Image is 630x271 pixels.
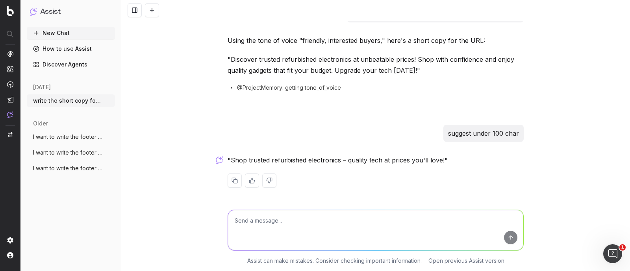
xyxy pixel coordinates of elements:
p: "Discover trusted refurbished electronics at unbeatable prices! Shop with confidence and enjoy qu... [228,54,524,76]
button: write the short copy for the url: https: [27,94,115,107]
iframe: Intercom live chat [603,244,622,263]
a: Open previous Assist version [428,257,504,265]
img: My account [7,252,13,258]
img: Intelligence [7,66,13,72]
a: Discover Agents [27,58,115,71]
button: Assist [30,6,112,17]
button: New Chat [27,27,115,39]
img: Switch project [8,132,13,137]
h1: Assist [40,6,61,17]
p: Using the tone of voice "friendly, interested buyers," here's a short copy for the URL: [228,35,524,46]
img: Botify assist logo [216,156,223,164]
img: Analytics [7,51,13,57]
img: Botify logo [7,6,14,16]
img: Assist [30,8,37,15]
span: I want to write the footer text. The foo [33,164,102,172]
a: How to use Assist [27,42,115,55]
img: Activation [7,81,13,88]
img: Studio [7,96,13,103]
span: I want to write the footer text. The foo [33,149,102,157]
button: I want to write the footer text. The foo [27,131,115,143]
span: [DATE] [33,83,51,91]
img: Setting [7,237,13,243]
span: I want to write the footer text. The foo [33,133,102,141]
p: Assist can make mistakes. Consider checking important information. [247,257,422,265]
span: 1 [619,244,626,251]
span: write the short copy for the url: https: [33,97,102,105]
p: "Shop trusted refurbished electronics – quality tech at prices you'll love!" [228,155,524,166]
img: Assist [7,111,13,118]
p: suggest under 100 char [448,128,519,139]
span: @ProjectMemory: getting tone_of_voice [237,84,341,92]
span: older [33,120,48,127]
button: I want to write the footer text. The foo [27,146,115,159]
button: I want to write the footer text. The foo [27,162,115,175]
